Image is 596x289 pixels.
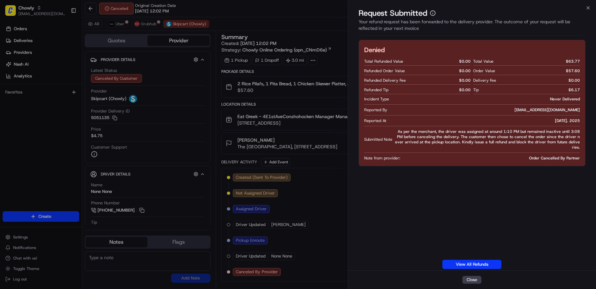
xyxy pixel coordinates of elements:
span: Total Refunded Value [364,59,403,64]
img: 1736555255976-a54dd68f-1ca7-489b-9aae-adbdc363a1c4 [7,63,18,74]
span: Order Value [473,68,495,73]
span: Never Delivered [550,96,580,102]
span: $ 63.77 [566,59,580,64]
span: Knowledge Base [13,95,50,102]
a: 📗Knowledge Base [4,93,53,104]
span: Order Cancelled By Partner [529,155,580,161]
button: Start new chat [112,65,120,72]
span: $ 0.00 [459,87,471,93]
p: Welcome 👋 [7,26,120,37]
h2: Denied [364,45,385,54]
span: $ 57.60 [566,68,580,73]
div: We're available if you need us! [22,69,83,74]
div: 💻 [55,96,61,101]
span: $ 0.00 [459,78,471,83]
span: Delivery Fee [473,78,496,83]
a: 💻API Documentation [53,93,108,104]
span: $ 0.00 [568,78,580,83]
img: Nash [7,7,20,20]
span: $ 0.00 [459,59,471,64]
input: Clear [17,42,108,49]
span: Reported By [364,107,387,113]
span: Reported At [364,118,386,123]
div: Start new chat [22,63,108,69]
span: Refunded Order Value [364,68,405,73]
span: API Documentation [62,95,105,102]
span: Tip [473,87,479,93]
p: Request Submitted [359,8,427,18]
span: Pylon [65,111,79,116]
span: As per the merchant, the driver was assigned at around 1:10 PM but remained inactive until 3:08 P... [395,129,580,150]
div: 📗 [7,96,12,101]
div: Your refund request has been forwarded to the delivery provider. The outcome of your request will... [359,18,585,36]
span: Refunded Tip [364,87,388,93]
span: $ 6.17 [568,87,580,93]
span: Refunded Delivery Fee [364,78,406,83]
span: [EMAIL_ADDRESS][DOMAIN_NAME] [515,107,580,113]
span: Incident Type [364,96,389,102]
span: [DATE]. 2025 [555,118,580,123]
a: Powered byPylon [46,111,79,116]
span: Note from provider: [364,155,400,161]
span: $ 0.00 [459,68,471,73]
span: Submitted Note [364,137,392,142]
span: Total Value [473,59,494,64]
button: Close [462,276,481,284]
a: View All Refunds [442,260,501,269]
